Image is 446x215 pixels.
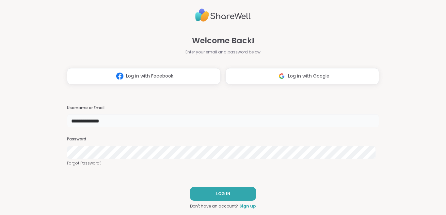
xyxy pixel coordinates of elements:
span: Don't have an account? [190,203,238,209]
span: Log in with Facebook [126,73,173,79]
span: Log in with Google [288,73,329,79]
button: Log in with Google [226,68,379,84]
button: LOG IN [190,187,256,201]
span: LOG IN [216,191,230,197]
h3: Username or Email [67,105,379,111]
a: Sign up [239,203,256,209]
img: ShareWell Logo [195,6,251,24]
h3: Password [67,136,379,142]
img: ShareWell Logomark [114,70,126,82]
span: Welcome Back! [192,35,254,47]
img: ShareWell Logomark [276,70,288,82]
button: Log in with Facebook [67,68,220,84]
a: Forgot Password? [67,160,379,166]
span: Enter your email and password below [185,49,261,55]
